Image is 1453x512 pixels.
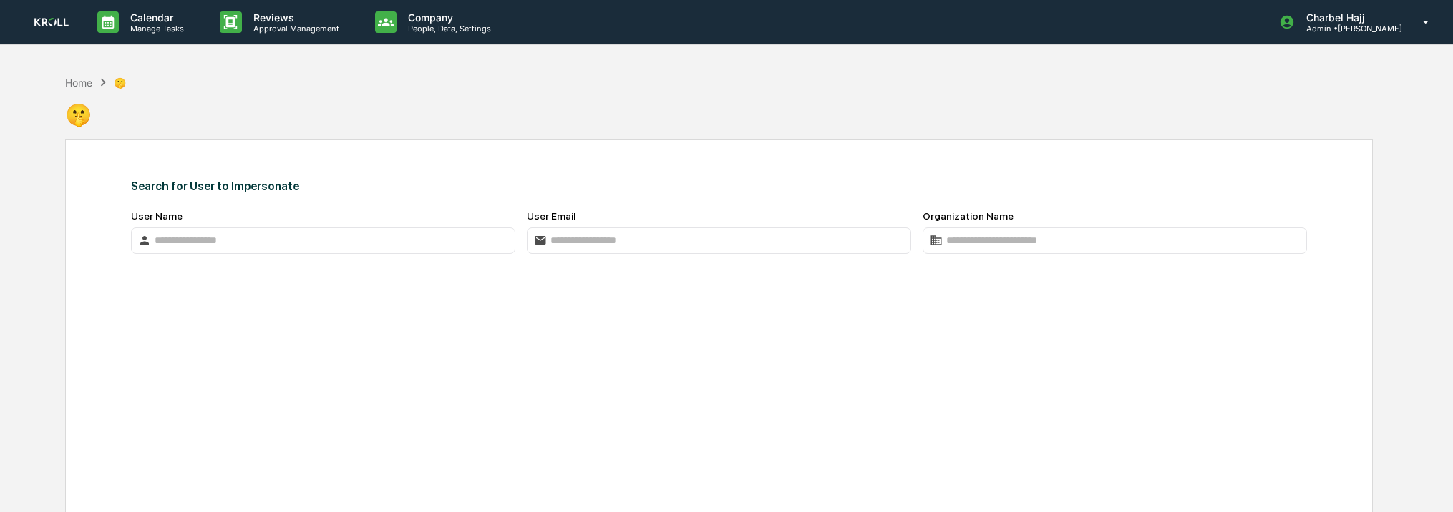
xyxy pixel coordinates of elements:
p: Charbel Hajj [1295,11,1402,24]
p: Calendar [119,11,191,24]
p: Approval Management [242,24,346,34]
p: People, Data, Settings [397,24,498,34]
p: Manage Tasks [119,24,191,34]
div: Organization Name [923,210,1307,222]
div: User Name [131,210,515,222]
img: logo [34,18,69,26]
div: User Email [527,210,911,222]
div: 🤫 [114,77,126,89]
p: Company [397,11,498,24]
div: Home [65,77,92,89]
p: Admin • [PERSON_NAME] [1295,24,1402,34]
div: 🤫 [65,90,126,127]
p: Reviews [242,11,346,24]
div: Search for User to Impersonate [131,179,1306,193]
